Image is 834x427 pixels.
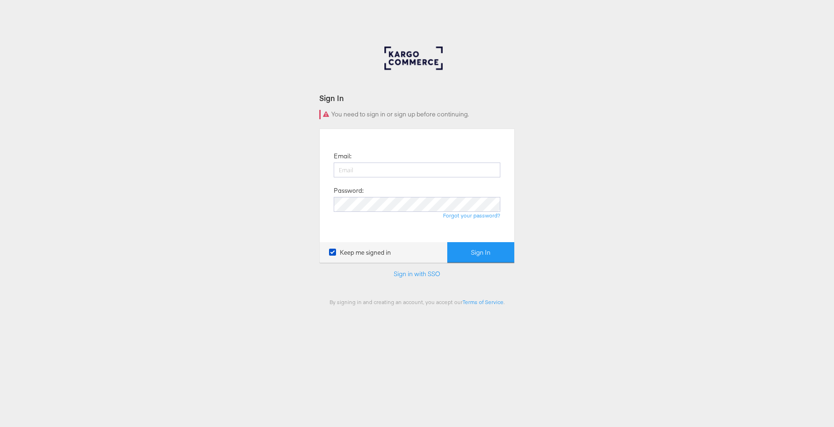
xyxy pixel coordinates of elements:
input: Email [334,163,500,177]
label: Keep me signed in [329,248,391,257]
button: Sign In [447,242,514,263]
a: Terms of Service [463,298,504,305]
div: Sign In [319,93,515,103]
label: Password: [334,186,363,195]
a: Sign in with SSO [394,270,440,278]
div: By signing in and creating an account, you accept our . [319,298,515,305]
a: Forgot your password? [443,212,500,219]
div: You need to sign in or sign up before continuing. [319,110,515,119]
label: Email: [334,152,351,161]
